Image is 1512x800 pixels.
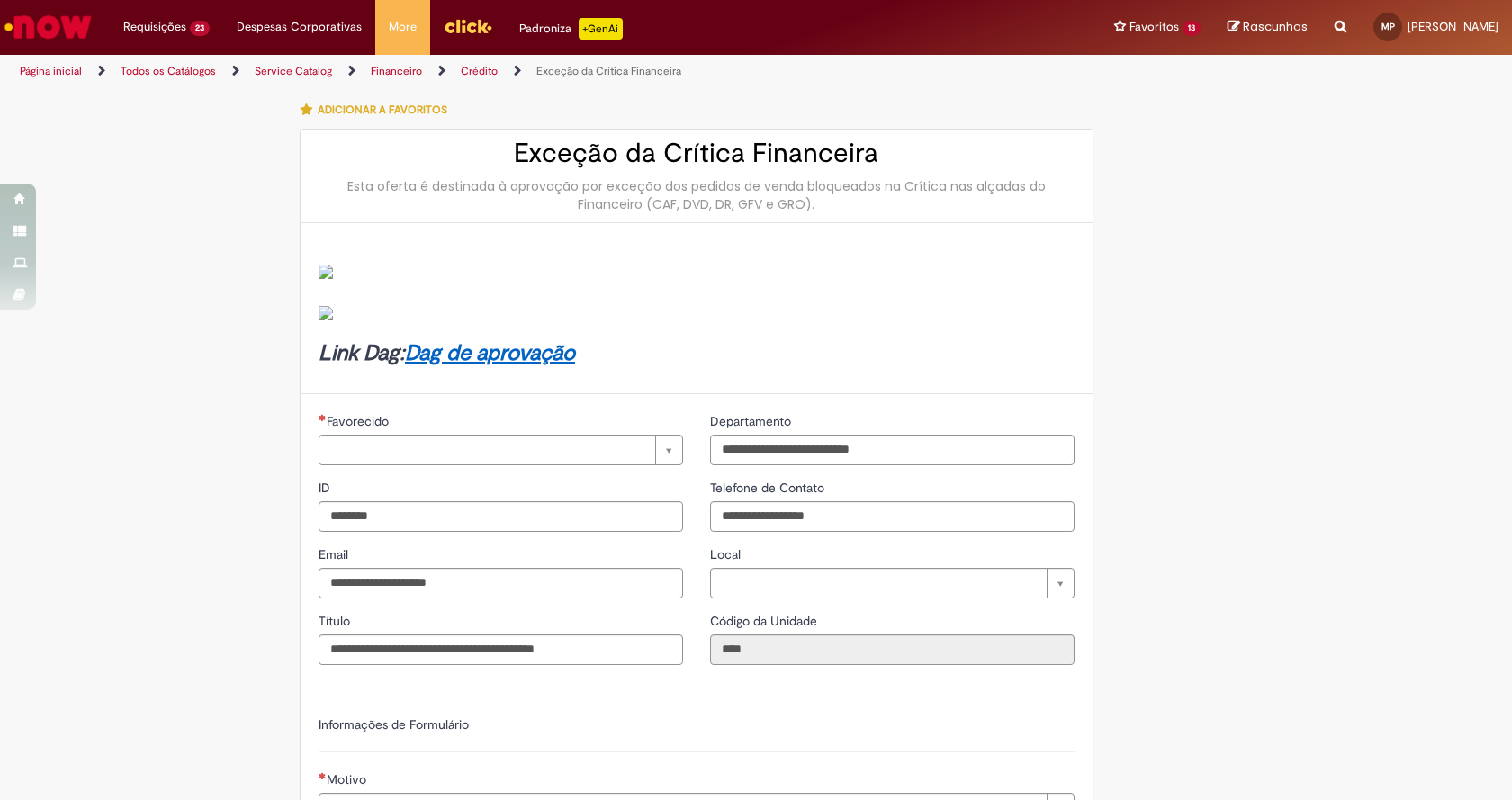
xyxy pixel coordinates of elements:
ul: Trilhas de página [13,55,994,88]
a: Financeiro [371,64,422,78]
div: Padroniza [519,18,623,40]
img: sys_attachment.do [319,306,333,320]
span: More [389,18,417,36]
span: Motivo [327,771,370,787]
input: Telefone de Contato [710,501,1075,532]
span: Email [319,546,352,562]
a: Rascunhos [1228,19,1308,36]
a: Crédito [461,64,498,78]
a: Limpar campo Local [710,568,1075,598]
span: Somente leitura - Código da Unidade [710,613,821,629]
h2: Exceção da Crítica Financeira [319,139,1075,168]
a: Service Catalog [255,64,332,78]
span: 23 [190,21,210,36]
a: Todos os Catálogos [121,64,216,78]
span: Favoritos [1129,18,1179,36]
img: ServiceNow [2,9,94,45]
img: click_logo_yellow_360x200.png [444,13,492,40]
button: Adicionar a Favoritos [300,91,457,129]
input: Email [319,568,683,598]
span: 13 [1183,21,1201,36]
span: Adicionar a Favoritos [318,103,447,117]
span: Rascunhos [1243,18,1308,35]
img: sys_attachment.do [319,265,333,279]
input: Departamento [710,435,1075,465]
strong: Link Dag: [319,339,575,367]
span: Departamento [710,413,795,429]
div: Esta oferta é destinada à aprovação por exceção dos pedidos de venda bloqueados na Crítica nas al... [319,177,1075,213]
span: Despesas Corporativas [237,18,362,36]
span: Local [710,546,744,562]
label: Somente leitura - Código da Unidade [710,612,821,630]
a: Dag de aprovação [405,339,575,367]
span: MP [1381,21,1395,32]
a: Página inicial [20,64,82,78]
a: Exceção da Crítica Financeira [536,64,681,78]
input: Título [319,634,683,665]
span: Necessários [319,772,327,779]
span: [PERSON_NAME] [1408,19,1498,34]
span: Título [319,613,354,629]
span: Necessários [319,414,327,421]
span: Necessários - Favorecido [327,413,392,429]
input: Código da Unidade [710,634,1075,665]
input: ID [319,501,683,532]
label: Informações de Formulário [319,716,469,733]
a: Limpar campo Favorecido [319,435,683,465]
span: Telefone de Contato [710,480,828,496]
span: Requisições [123,18,186,36]
span: ID [319,480,334,496]
p: +GenAi [579,18,623,40]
